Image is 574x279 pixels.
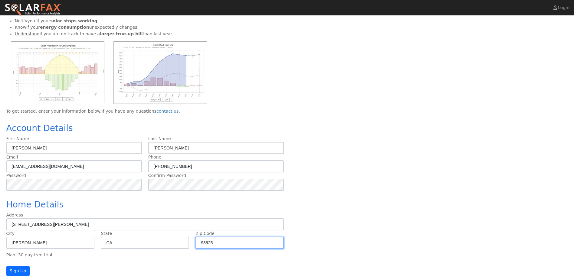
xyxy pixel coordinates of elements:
[40,25,89,30] b: energy consumption
[6,154,18,160] label: Email
[15,25,26,30] u: Know
[148,172,186,179] label: Confirm Password
[15,24,284,30] li: if your unexpectedly changes
[100,31,143,36] b: larger true-up bill
[6,172,26,179] label: Password
[50,18,97,23] b: solar stops working
[6,252,284,258] div: Plan: 30 day free trial
[6,136,29,142] label: First Name
[195,230,215,237] label: Zip Code
[15,18,284,24] li: you if your
[15,18,28,23] u: Notify
[5,3,61,16] img: SolarFax
[148,136,171,142] label: Last Name
[6,212,23,218] label: Address
[15,31,284,37] li: if you are on track to have a than last year
[6,108,284,114] div: To get started, enter your information below.
[148,154,161,160] label: Phone
[6,200,284,210] h2: Home Details
[6,230,15,237] label: City
[156,109,179,114] a: contact us
[101,109,180,114] span: If you have any questions .
[6,123,284,133] h2: Account Details
[15,31,40,36] u: Understand
[101,230,112,237] label: State
[6,266,30,276] button: Sign Up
